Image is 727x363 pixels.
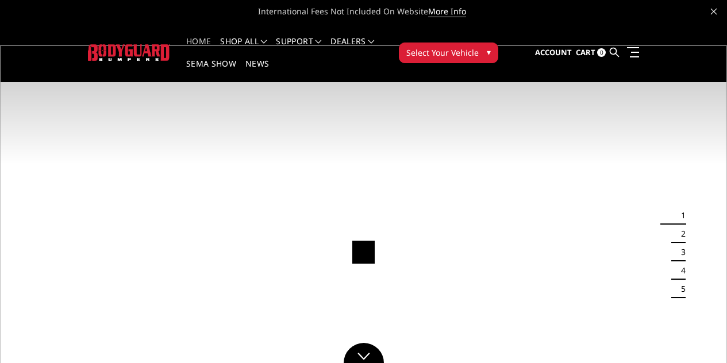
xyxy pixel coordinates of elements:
button: 5 of 5 [674,280,686,298]
button: 3 of 5 [674,243,686,261]
button: 1 of 5 [674,206,686,225]
a: shop all [220,37,267,60]
span: Select Your Vehicle [406,47,479,59]
img: BODYGUARD BUMPERS [88,44,170,60]
button: 4 of 5 [674,261,686,280]
a: Cart 0 [576,37,606,68]
a: Support [276,37,321,60]
button: 2 of 5 [674,225,686,243]
a: SEMA Show [186,60,236,82]
a: News [245,60,269,82]
a: Dealers [330,37,374,60]
a: Click to Down [344,343,384,363]
a: Account [535,37,572,68]
button: Select Your Vehicle [399,43,498,63]
span: ▾ [487,46,491,58]
a: Home [186,37,211,60]
span: Cart [576,47,595,57]
a: More Info [428,6,466,17]
span: 0 [597,48,606,57]
span: Account [535,47,572,57]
